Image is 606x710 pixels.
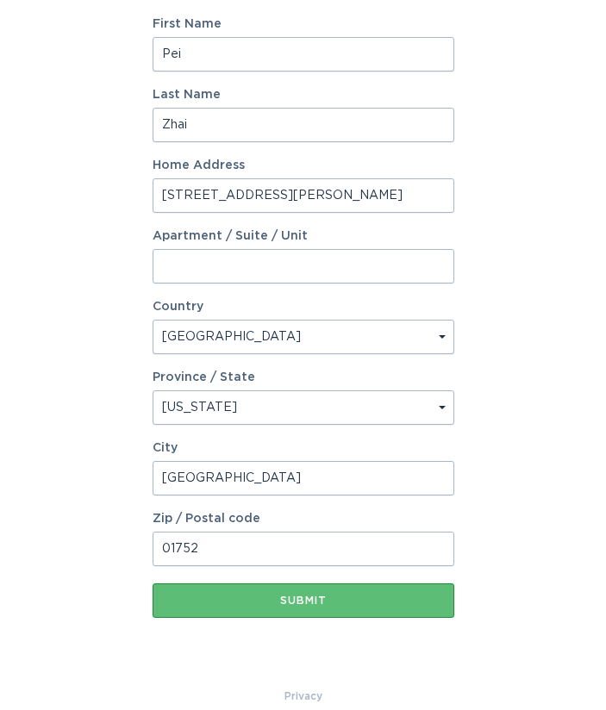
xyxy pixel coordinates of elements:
[153,301,203,313] label: Country
[153,583,454,618] button: Submit
[153,159,454,171] label: Home Address
[284,687,322,706] a: Privacy Policy & Terms of Use
[161,595,446,606] div: Submit
[153,230,454,242] label: Apartment / Suite / Unit
[153,513,454,525] label: Zip / Postal code
[153,18,454,30] label: First Name
[153,371,255,383] label: Province / State
[153,442,454,454] label: City
[153,89,454,101] label: Last Name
